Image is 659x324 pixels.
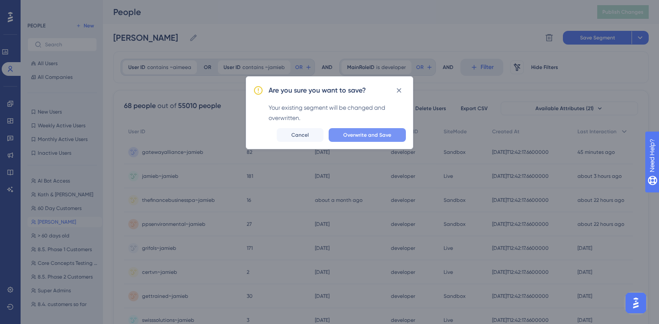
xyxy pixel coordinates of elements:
span: Need Help? [20,2,54,12]
div: Your existing segment will be changed and overwritten. [269,102,406,123]
h2: Are you sure you want to save? [269,85,366,96]
span: Cancel [291,132,309,138]
span: Overwrite and Save [343,132,391,138]
iframe: UserGuiding AI Assistant Launcher [623,290,649,316]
